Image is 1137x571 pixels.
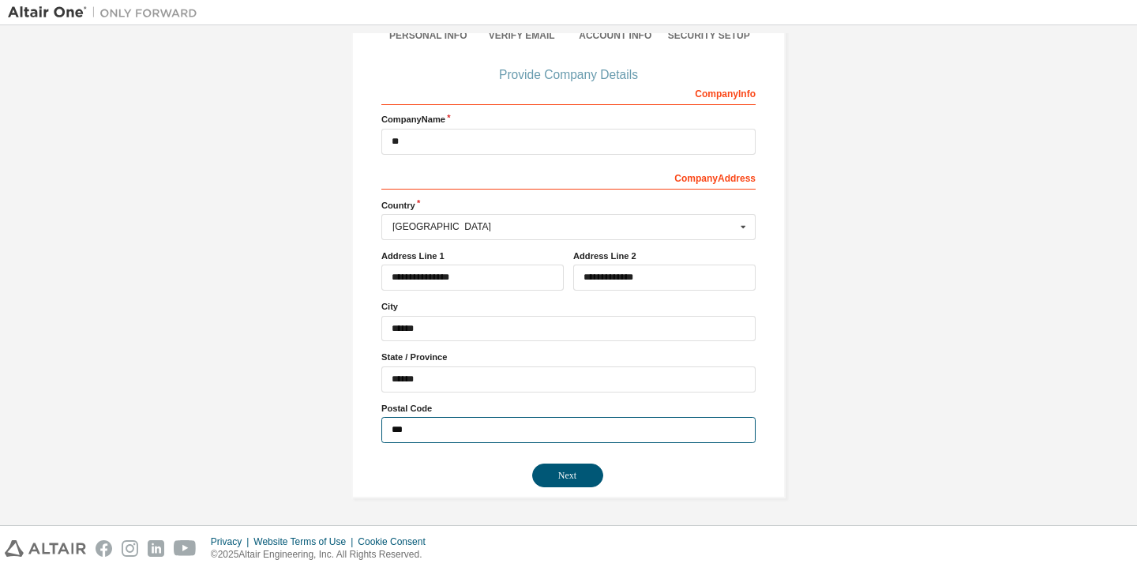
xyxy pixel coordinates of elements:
label: City [381,300,756,313]
div: Company Address [381,164,756,190]
img: altair_logo.svg [5,540,86,557]
label: Company Name [381,113,756,126]
label: Address Line 2 [573,250,756,262]
p: © 2025 Altair Engineering, Inc. All Rights Reserved. [211,548,435,562]
div: Privacy [211,535,253,548]
div: Provide Company Details [381,70,756,80]
div: Verify Email [475,29,569,42]
div: Website Terms of Use [253,535,358,548]
div: Account Info [568,29,662,42]
label: Country [381,199,756,212]
label: State / Province [381,351,756,363]
img: youtube.svg [174,540,197,557]
img: instagram.svg [122,540,138,557]
div: Personal Info [381,29,475,42]
img: linkedin.svg [148,540,164,557]
div: Cookie Consent [358,535,434,548]
img: facebook.svg [96,540,112,557]
label: Address Line 1 [381,250,564,262]
div: Security Setup [662,29,756,42]
img: Altair One [8,5,205,21]
div: Company Info [381,80,756,105]
div: [GEOGRAPHIC_DATA] [392,222,736,231]
label: Postal Code [381,402,756,415]
button: Next [532,464,603,487]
